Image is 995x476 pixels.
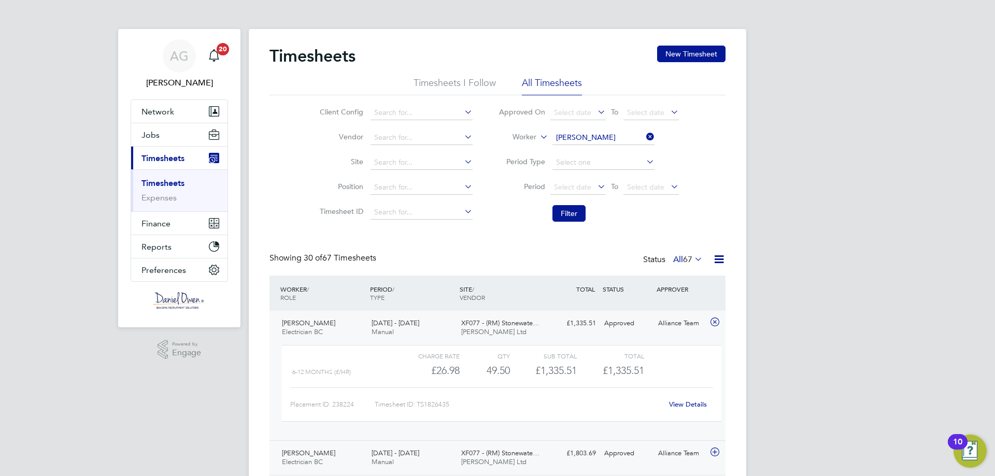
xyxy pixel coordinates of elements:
[627,108,664,117] span: Select date
[460,293,485,301] span: VENDOR
[654,445,708,462] div: Alliance Team
[131,235,228,258] button: Reports
[371,131,473,145] input: Search for...
[317,207,363,216] label: Timesheet ID
[552,131,655,145] input: Search for...
[372,449,419,457] span: [DATE] - [DATE]
[118,29,240,327] nav: Main navigation
[460,362,510,379] div: 49.50
[522,77,582,95] li: All Timesheets
[172,349,201,357] span: Engage
[307,285,309,293] span: /
[131,39,228,89] a: AG[PERSON_NAME]
[460,350,510,362] div: QTY
[499,157,545,166] label: Period Type
[554,182,591,192] span: Select date
[131,147,228,169] button: Timesheets
[669,400,707,409] a: View Details
[600,280,654,298] div: STATUS
[546,445,600,462] div: £1,803.69
[953,442,962,455] div: 10
[217,43,229,55] span: 20
[158,340,202,359] a: Powered byEngage
[204,39,224,73] a: 20
[393,362,460,379] div: £26.98
[472,285,474,293] span: /
[317,132,363,141] label: Vendor
[269,253,378,264] div: Showing
[510,362,577,379] div: £1,335.51
[554,108,591,117] span: Select date
[282,319,335,327] span: [PERSON_NAME]
[131,169,228,211] div: Timesheets
[490,132,536,142] label: Worker
[673,254,703,265] label: All
[371,106,473,120] input: Search for...
[278,280,367,307] div: WORKER
[954,435,987,468] button: Open Resource Center, 10 new notifications
[457,280,547,307] div: SITE
[367,280,457,307] div: PERIOD
[317,107,363,117] label: Client Config
[576,285,595,293] span: TOTAL
[170,49,189,63] span: AG
[657,46,726,62] button: New Timesheet
[282,449,335,457] span: [PERSON_NAME]
[141,153,184,163] span: Timesheets
[393,350,460,362] div: Charge rate
[131,77,228,89] span: Amy Garcia
[546,315,600,332] div: £1,335.51
[282,457,323,466] span: Electrician BC
[141,242,172,252] span: Reports
[510,350,577,362] div: Sub Total
[282,327,323,336] span: Electrician BC
[304,253,376,263] span: 67 Timesheets
[141,193,177,203] a: Expenses
[131,100,228,123] button: Network
[141,130,160,140] span: Jobs
[499,182,545,191] label: Period
[292,368,351,376] span: 6-12 Months (£/HR)
[375,396,662,413] div: Timesheet ID: TS1826435
[643,253,705,267] div: Status
[371,180,473,195] input: Search for...
[461,327,527,336] span: [PERSON_NAME] Ltd
[153,292,205,309] img: danielowen-logo-retina.png
[290,396,375,413] div: Placement ID: 238224
[141,107,174,117] span: Network
[371,155,473,170] input: Search for...
[131,123,228,146] button: Jobs
[372,319,419,327] span: [DATE] - [DATE]
[577,350,644,362] div: Total
[131,258,228,281] button: Preferences
[372,457,394,466] span: Manual
[552,155,655,170] input: Select one
[317,157,363,166] label: Site
[131,212,228,235] button: Finance
[141,219,170,228] span: Finance
[131,292,228,309] a: Go to home page
[461,319,539,327] span: XF077 - (RM) Stonewate…
[461,449,539,457] span: XF077 - (RM) Stonewate…
[600,445,654,462] div: Approved
[499,107,545,117] label: Approved On
[372,327,394,336] span: Manual
[172,340,201,349] span: Powered by
[269,46,356,66] h2: Timesheets
[603,364,644,377] span: £1,335.51
[414,77,496,95] li: Timesheets I Follow
[280,293,296,301] span: ROLE
[683,254,692,265] span: 67
[371,205,473,220] input: Search for...
[600,315,654,332] div: Approved
[304,253,322,263] span: 30 of
[654,280,708,298] div: APPROVER
[370,293,385,301] span: TYPE
[141,178,184,188] a: Timesheets
[141,265,186,275] span: Preferences
[392,285,394,293] span: /
[654,315,708,332] div: Alliance Team
[317,182,363,191] label: Position
[627,182,664,192] span: Select date
[552,205,586,222] button: Filter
